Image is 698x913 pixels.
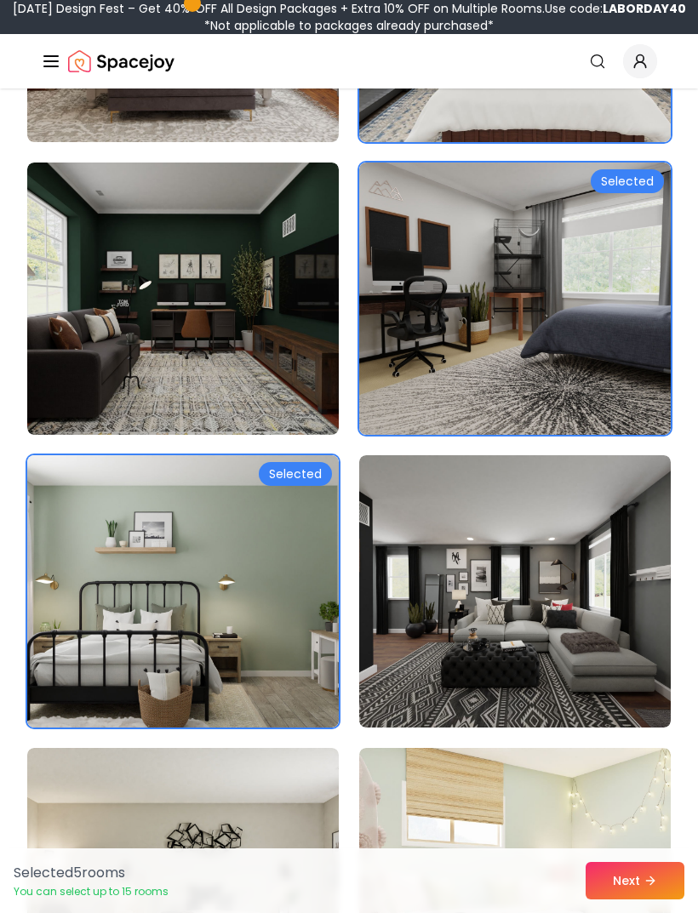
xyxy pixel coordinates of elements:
[41,34,657,88] nav: Global
[359,455,671,728] img: Room room-32
[591,169,664,193] div: Selected
[68,44,174,78] img: Spacejoy Logo
[27,455,339,728] img: Room room-31
[27,163,339,435] img: Room room-29
[259,462,332,486] div: Selected
[204,17,494,34] span: *Not applicable to packages already purchased*
[68,44,174,78] a: Spacejoy
[14,885,169,899] p: You can select up to 15 rooms
[586,862,684,899] button: Next
[359,163,671,435] img: Room room-30
[14,863,169,883] p: Selected 5 room s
